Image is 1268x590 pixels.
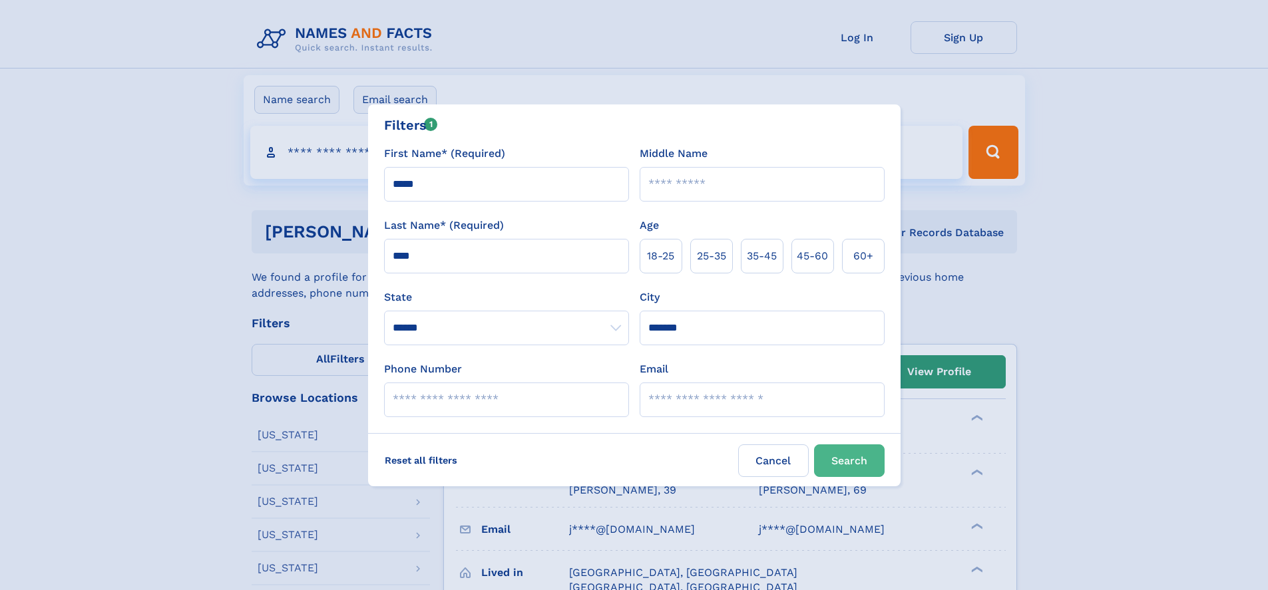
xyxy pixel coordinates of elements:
[697,248,726,264] span: 25‑35
[647,248,674,264] span: 18‑25
[384,115,438,135] div: Filters
[640,361,668,377] label: Email
[384,218,504,233] label: Last Name* (Required)
[384,289,629,305] label: State
[797,248,828,264] span: 45‑60
[376,444,466,476] label: Reset all filters
[738,444,809,477] label: Cancel
[384,146,505,162] label: First Name* (Required)
[747,248,777,264] span: 35‑45
[384,361,462,377] label: Phone Number
[640,146,708,162] label: Middle Name
[814,444,885,477] button: Search
[640,218,659,233] label: Age
[853,248,873,264] span: 60+
[640,289,660,305] label: City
